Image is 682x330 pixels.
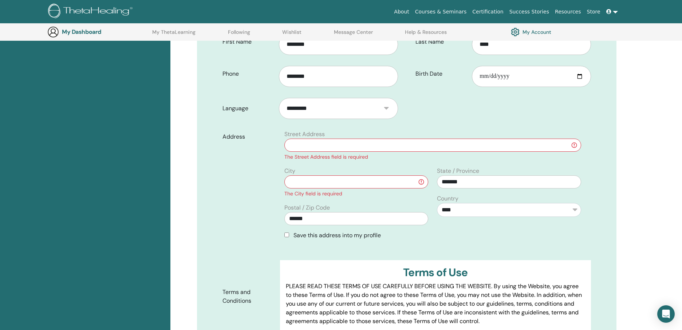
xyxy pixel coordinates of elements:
[286,266,585,279] h3: Terms of Use
[284,190,428,198] div: The City field is required
[469,5,506,19] a: Certification
[284,130,325,139] label: Street Address
[217,35,279,49] label: First Name
[657,305,675,323] div: Open Intercom Messenger
[284,203,330,212] label: Postal / Zip Code
[228,29,250,41] a: Following
[334,29,373,41] a: Message Center
[437,194,458,203] label: Country
[437,167,479,175] label: State / Province
[391,5,412,19] a: About
[282,29,301,41] a: Wishlist
[412,5,470,19] a: Courses & Seminars
[410,35,472,49] label: Last Name
[511,26,520,38] img: cog.svg
[217,67,279,81] label: Phone
[47,26,59,38] img: generic-user-icon.jpg
[506,5,552,19] a: Success Stories
[293,231,381,239] span: Save this address into my profile
[284,153,581,161] div: The Street Address field is required
[217,285,280,308] label: Terms and Conditions
[48,4,135,20] img: logo.png
[62,28,135,35] h3: My Dashboard
[286,282,585,326] p: PLEASE READ THESE TERMS OF USE CAREFULLY BEFORE USING THE WEBSITE. By using the Website, you agre...
[511,26,551,38] a: My Account
[217,102,279,115] label: Language
[217,130,280,144] label: Address
[284,167,295,175] label: City
[405,29,447,41] a: Help & Resources
[552,5,584,19] a: Resources
[152,29,196,41] a: My ThetaLearning
[410,67,472,81] label: Birth Date
[584,5,603,19] a: Store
